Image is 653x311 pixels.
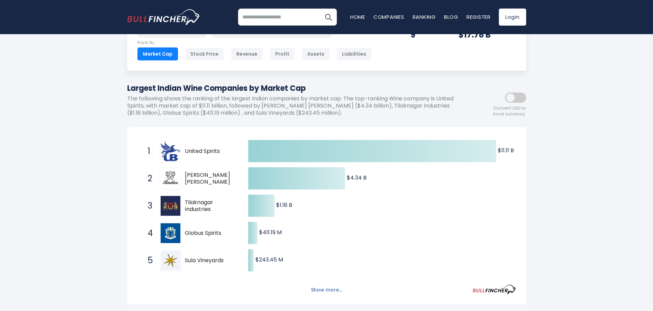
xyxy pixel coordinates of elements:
[127,9,201,25] a: Go to homepage
[137,40,372,46] p: Rank By
[444,13,458,20] a: Blog
[350,13,365,20] a: Home
[161,251,180,270] img: Sula Vineyards
[185,199,236,213] span: Tilaknagar Industries
[185,47,224,60] div: Stock Price
[231,47,263,60] div: Revenue
[144,200,151,212] span: 3
[144,227,151,239] span: 4
[127,95,465,116] p: The following shows the ranking of the largest Indian companies by market cap. The top-ranking Wi...
[144,145,151,157] span: 1
[466,13,491,20] a: Register
[373,13,404,20] a: Companies
[259,228,282,236] text: $411.19 M
[411,29,441,40] div: 9
[413,13,436,20] a: Ranking
[270,47,295,60] div: Profit
[499,9,526,26] a: Login
[347,174,367,182] text: $4.34 B
[161,141,180,161] img: United Spirits
[161,196,180,216] img: Tilaknagar Industries
[493,105,526,117] span: Convert USD to local currency
[137,47,178,60] div: Market Cap
[320,9,337,26] button: Search
[302,47,330,60] div: Assets
[458,29,516,40] div: $17.78 B
[161,223,180,243] img: Globus Spirits
[185,230,236,237] span: Globus Spirits
[307,284,346,296] button: Show more...
[185,257,236,264] span: Sula Vineyards
[127,83,465,94] h1: Largest Indian Wine Companies by Market Cap
[498,146,514,154] text: $11.11 B
[144,173,151,184] span: 2
[127,9,201,25] img: bullfincher logo
[276,201,292,209] text: $1.18 B
[337,47,372,60] div: Liabilities
[185,172,236,186] span: [PERSON_NAME] [PERSON_NAME]
[185,148,236,155] span: United Spirits
[144,255,151,266] span: 5
[255,256,283,264] text: $243.45 M
[161,169,180,188] img: Radico Khaitan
